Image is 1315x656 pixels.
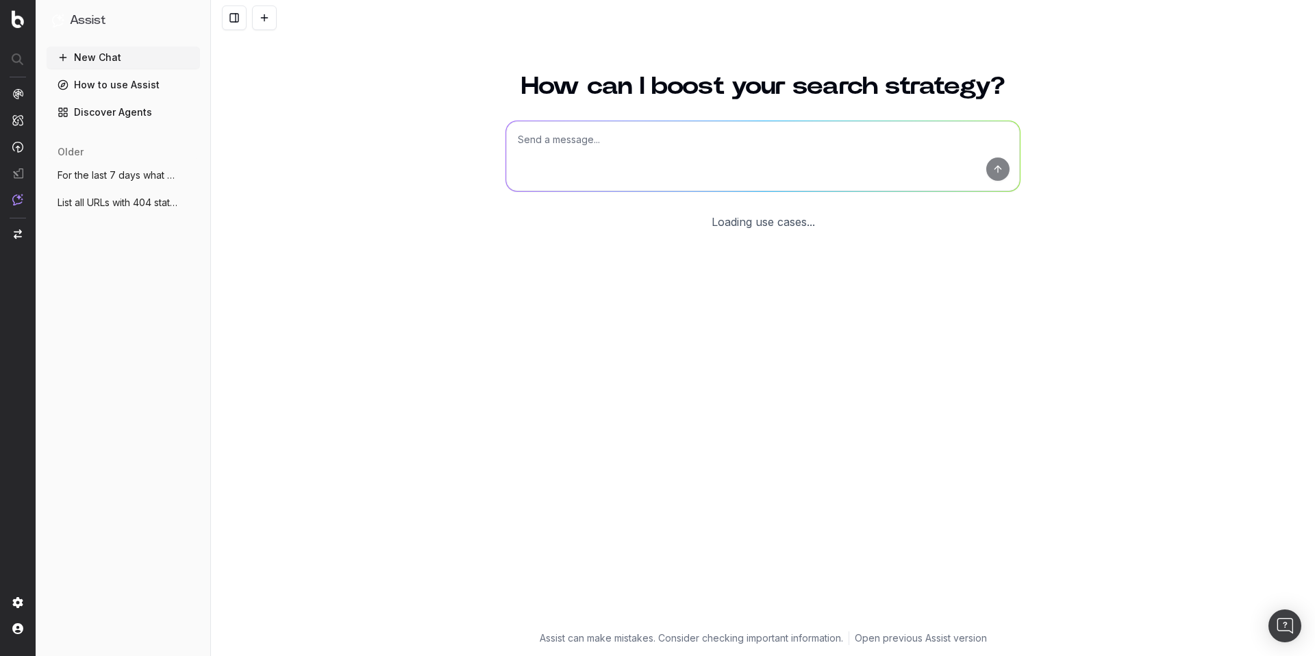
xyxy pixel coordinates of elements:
[58,168,178,182] span: For the last 7 days what pages received
[52,11,195,30] button: Assist
[12,623,23,634] img: My account
[12,597,23,608] img: Setting
[12,88,23,99] img: Analytics
[58,145,84,159] span: older
[540,631,843,645] p: Assist can make mistakes. Consider checking important information.
[47,164,200,186] button: For the last 7 days what pages received
[47,101,200,123] a: Discover Agents
[58,196,178,210] span: List all URLs with 404 status code from
[1268,609,1301,642] div: Open Intercom Messenger
[47,74,200,96] a: How to use Assist
[12,141,23,153] img: Activation
[12,114,23,126] img: Intelligence
[47,192,200,214] button: List all URLs with 404 status code from
[52,14,64,27] img: Assist
[47,47,200,68] button: New Chat
[12,10,24,28] img: Botify logo
[14,229,22,239] img: Switch project
[505,74,1020,99] h1: How can I boost your search strategy?
[855,631,987,645] a: Open previous Assist version
[712,214,815,230] div: Loading use cases...
[12,194,23,205] img: Assist
[12,168,23,179] img: Studio
[70,11,105,30] h1: Assist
